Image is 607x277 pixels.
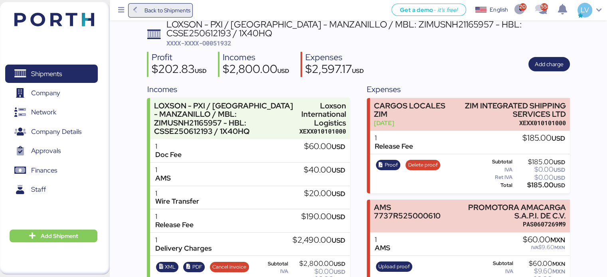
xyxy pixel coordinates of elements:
[144,6,190,15] span: Back to Shipments
[290,269,345,275] div: $0.00
[154,102,296,136] div: LOXSON - PXI / [GEOGRAPHIC_DATA] - MANZANILLO / MBL: ZIMUSNH21165957 - HBL: CSSE250612193 / 1X40HQ
[552,134,565,143] span: USD
[528,57,570,71] button: Add charge
[332,236,345,245] span: USD
[31,106,56,118] span: Network
[554,174,565,181] span: USD
[550,236,565,244] span: MXN
[375,244,390,252] div: AMS
[535,59,564,69] span: Add charge
[259,269,288,274] div: IVA
[367,83,569,95] div: Expenses
[479,261,513,266] div: Subtotal
[31,184,46,195] span: Staff
[332,142,345,151] span: USD
[10,230,97,242] button: Add Shipment
[552,260,565,267] span: MXN
[479,183,512,188] div: Total
[490,6,508,14] div: English
[223,52,289,63] div: Incomes
[31,87,60,99] span: Company
[479,175,512,180] div: Ret IVA
[305,52,364,63] div: Expenses
[5,161,98,180] a: Finances
[152,52,207,63] div: Profit
[375,236,390,244] div: 1
[374,102,447,118] div: CARGOS LOCALES ZIM
[581,5,589,15] span: LV
[155,174,170,183] div: AMS
[554,182,565,189] span: USD
[352,67,364,75] span: USD
[155,236,211,244] div: 1
[5,123,98,141] a: Company Details
[334,260,345,267] span: USD
[195,67,207,75] span: USD
[155,151,181,159] div: Doc Fee
[523,236,565,244] div: $60.00
[305,63,364,77] div: $2,597.17
[378,262,410,271] span: Upload proof
[155,197,199,206] div: Wire Transfer
[514,167,565,173] div: $0.00
[479,159,512,165] div: Subtotal
[554,166,565,173] span: USD
[332,166,345,175] span: USD
[375,142,413,151] div: Release Fee
[451,119,566,127] div: XEXX010101000
[376,160,401,170] button: Proof
[166,39,231,47] span: XXXX-XXXX-O0051932
[522,134,565,143] div: $185.00
[376,261,413,272] button: Upload proof
[210,262,249,272] button: Cancel invoice
[115,4,128,17] button: Menu
[155,142,181,151] div: 1
[514,182,565,188] div: $185.00
[5,181,98,199] a: Staff
[41,231,78,241] span: Add Shipment
[385,161,398,169] span: Proof
[304,189,345,198] div: $20.00
[5,65,98,83] a: Shipments
[408,161,438,169] span: Delete proof
[514,175,565,181] div: $0.00
[192,263,202,271] span: PDF
[515,268,565,274] div: $9.60
[375,134,413,142] div: 1
[147,83,350,95] div: Incomes
[155,212,193,221] div: 1
[299,102,346,127] div: Loxson International Logistics
[5,103,98,122] a: Network
[451,203,566,220] div: PROMOTORA AMACARGA S.A.P.I. DE C.V.
[223,63,289,77] div: $2,800.00
[405,160,440,170] button: Delete proof
[451,102,566,118] div: ZIM INTEGRATED SHIPPING SERVICES LTD
[165,263,176,271] span: XML
[259,261,288,267] div: Subtotal
[277,67,289,75] span: USD
[155,189,199,198] div: 1
[304,142,345,151] div: $60.00
[515,261,565,267] div: $60.00
[554,159,565,166] span: USD
[5,84,98,102] a: Company
[332,212,345,221] span: USD
[374,119,447,127] div: [DATE]
[183,262,205,272] button: PDF
[304,166,345,175] div: $40.00
[299,127,346,136] div: XEXX010101000
[31,165,57,176] span: Finances
[514,159,565,165] div: $185.00
[31,68,62,80] span: Shipments
[332,189,345,198] span: USD
[293,236,345,245] div: $2,490.00
[479,167,512,173] div: IVA
[334,268,345,275] span: USD
[152,63,207,77] div: $202.83
[156,262,178,272] button: XML
[451,220,566,228] div: PAS0607269M9
[31,145,61,157] span: Approvals
[155,166,170,174] div: 1
[31,126,81,138] span: Company Details
[374,203,447,220] div: AMS 7737R525000610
